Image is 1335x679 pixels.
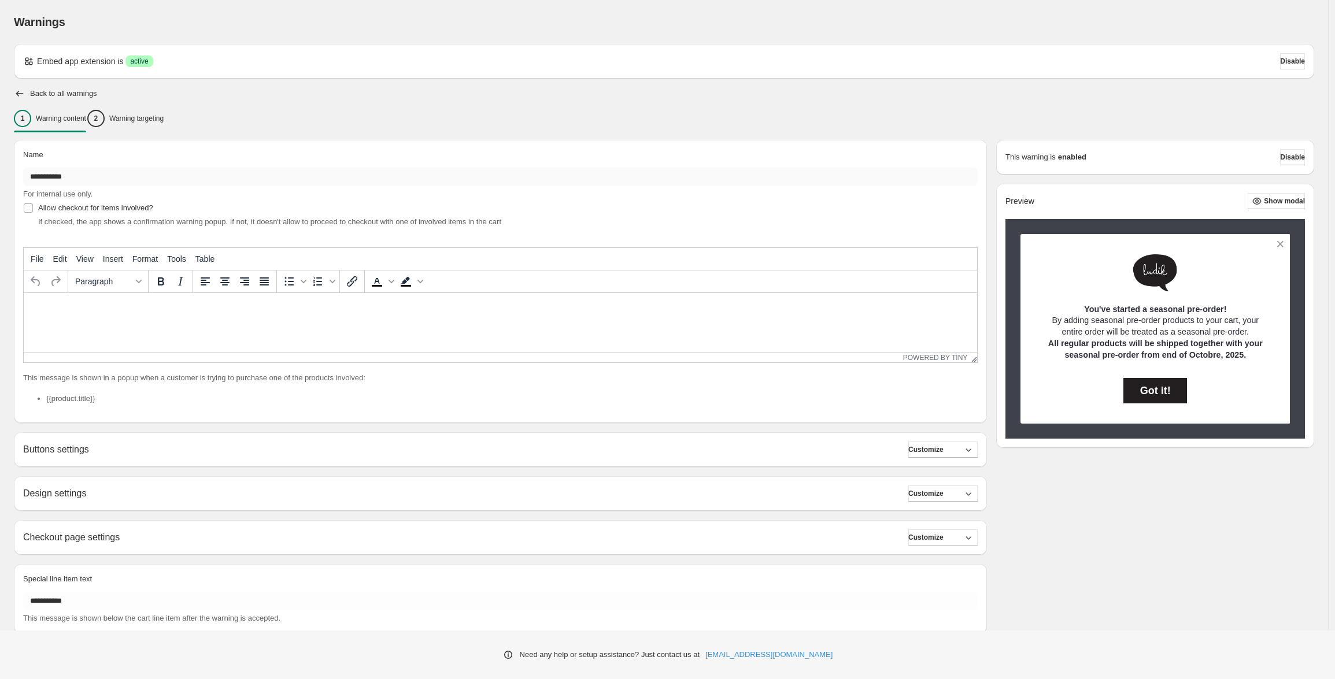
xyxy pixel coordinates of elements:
button: Formats [71,272,146,291]
span: Tools [167,254,186,264]
span: Table [195,254,215,264]
span: This message is shown below the cart line item after the warning is accepted. [23,614,280,622]
span: For internal use only. [23,190,93,198]
a: [EMAIL_ADDRESS][DOMAIN_NAME] [705,649,833,661]
button: Undo [26,272,46,291]
p: Embed app extension is [37,55,123,67]
h2: Preview [1005,196,1034,206]
button: Customize [908,441,978,458]
div: 1 [14,110,31,127]
strong: All regular products will be shipped together with your seasonal pre-order from end of Octobre [1048,339,1263,359]
span: View [76,254,94,264]
p: Warning content [36,114,86,123]
span: Customize [908,445,944,454]
a: Powered by Tiny [903,354,968,362]
div: Numbered list [308,272,337,291]
div: Bullet list [279,272,308,291]
button: Customize [908,529,978,546]
strong: You've started a seasonal pre-order! [1084,305,1226,314]
div: Background color [396,272,425,291]
span: active [130,57,148,66]
span: If checked, the app shows a confirmation warning popup. If not, it doesn't allow to proceed to ch... [38,217,501,226]
span: Format [132,254,158,264]
button: Disable [1280,149,1305,165]
button: Bold [151,272,171,291]
span: Disable [1280,153,1305,162]
span: File [31,254,44,264]
button: Show modal [1248,193,1305,209]
h2: Design settings [23,488,86,499]
p: This message is shown in a popup when a customer is trying to purchase one of the products involved: [23,372,978,384]
span: Allow checkout for items involved? [38,203,153,212]
span: Edit [53,254,67,264]
div: Text color [367,272,396,291]
strong: , 2025. [1221,350,1247,359]
button: Redo [46,272,65,291]
button: 1Warning content [14,106,86,131]
div: 2 [87,110,105,127]
span: By adding seasonal pre-order products to your cart, your entire order will be treated as a season... [1052,316,1259,336]
h2: Checkout page settings [23,532,120,543]
span: Customize [908,533,944,542]
p: Warning targeting [109,114,164,123]
button: Got it! [1123,378,1187,403]
span: Insert [103,254,123,264]
button: Align left [195,272,215,291]
span: Warnings [14,16,65,28]
button: Align right [235,272,254,291]
button: Disable [1280,53,1305,69]
iframe: Rich Text Area [24,293,977,352]
button: Customize [908,485,978,502]
span: Show modal [1264,196,1305,206]
h2: Buttons settings [23,444,89,455]
span: Special line item text [23,574,92,583]
button: Insert/edit link [342,272,362,291]
span: Paragraph [75,277,132,286]
strong: enabled [1058,151,1086,163]
p: This warning is [1005,151,1056,163]
div: Resize [967,353,977,362]
button: Align center [215,272,235,291]
button: 2Warning targeting [87,106,164,131]
span: Disable [1280,57,1305,66]
h2: Back to all warnings [30,89,97,98]
li: {{product.title}} [46,393,978,405]
span: Customize [908,489,944,498]
span: Name [23,150,43,159]
button: Italic [171,272,190,291]
button: Justify [254,272,274,291]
